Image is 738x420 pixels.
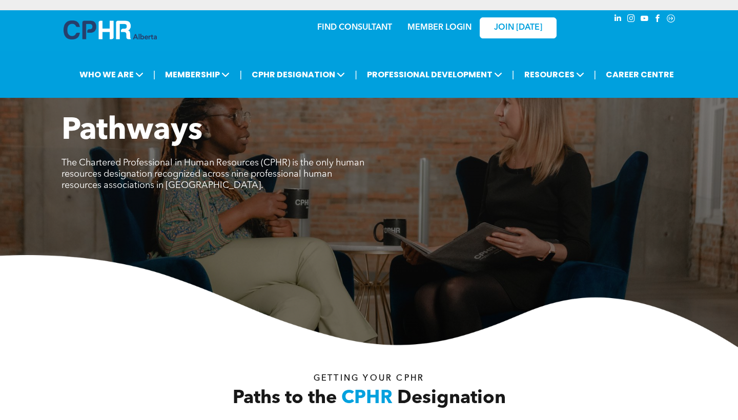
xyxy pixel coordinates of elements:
[249,65,348,84] span: CPHR DESIGNATION
[594,64,597,85] li: |
[480,17,557,38] a: JOIN [DATE]
[652,13,663,27] a: facebook
[317,24,392,32] a: FIND CONSULTANT
[233,389,337,408] span: Paths to the
[314,374,424,383] span: Getting your Cphr
[61,158,364,190] span: The Chartered Professional in Human Resources (CPHR) is the only human resources designation reco...
[239,64,242,85] li: |
[64,20,157,39] img: A blue and white logo for cp alberta
[665,13,676,27] a: Social network
[603,65,677,84] a: CAREER CENTRE
[153,64,156,85] li: |
[407,24,471,32] a: MEMBER LOGIN
[612,13,623,27] a: linkedin
[494,23,542,33] span: JOIN [DATE]
[341,389,393,408] span: CPHR
[639,13,650,27] a: youtube
[355,64,357,85] li: |
[512,64,515,85] li: |
[162,65,233,84] span: MEMBERSHIP
[61,116,202,146] span: Pathways
[625,13,637,27] a: instagram
[364,65,505,84] span: PROFESSIONAL DEVELOPMENT
[397,389,506,408] span: Designation
[521,65,587,84] span: RESOURCES
[76,65,147,84] span: WHO WE ARE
